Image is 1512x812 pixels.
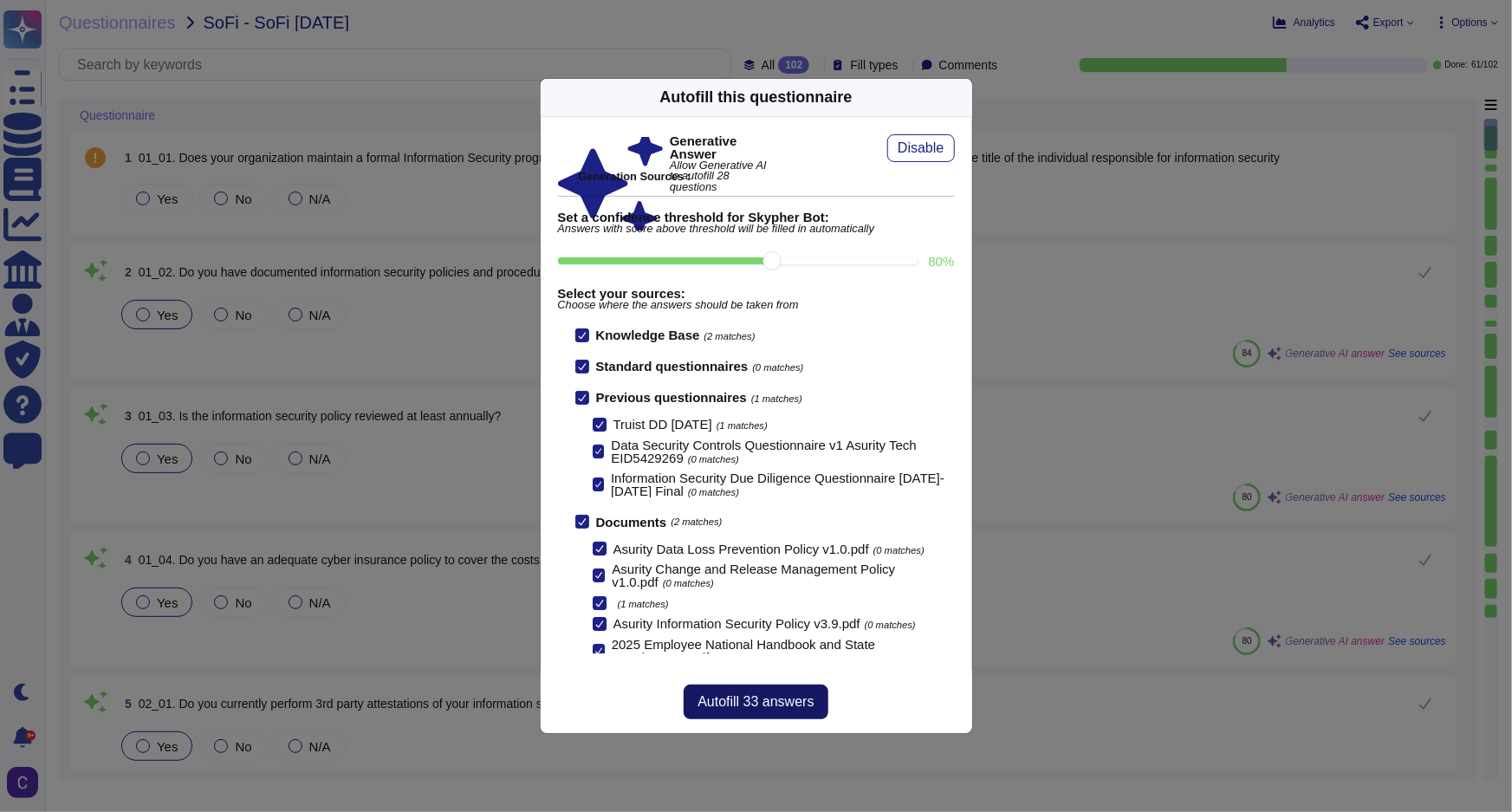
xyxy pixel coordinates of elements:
[704,331,756,341] span: (2 matches)
[873,545,925,555] span: (0 matches)
[596,516,667,529] b: Documents
[613,542,869,556] span: Asurity Data Loss Prevention Policy v1.0.pdf
[670,160,775,193] span: Allow Generative AI to autofill 28 questions
[611,438,916,465] span: Data Security Controls Questionnaire v1 Asurity Tech EID5429269
[558,211,955,224] b: Set a confidence threshold for Skypher Bot:
[717,420,768,431] span: (1 matches)
[663,578,714,588] span: (0 matches)
[752,362,803,373] span: (0 matches)
[751,393,802,404] span: (1 matches)
[898,141,944,155] span: Disable
[558,300,955,311] span: Choose where the answers should be taken from
[865,620,916,630] span: (0 matches)
[887,134,954,162] button: Disable
[713,653,764,664] span: (1 matches)
[613,616,860,631] span: Asurity Information Security Policy v3.9.pdf
[579,170,691,183] b: Generation Sources :
[612,562,895,589] span: Asurity Change and Release Management Policy v1.0.pdf
[671,517,722,527] span: (2 matches)
[612,637,875,665] span: 2025 Employee National Handbook and State Supplements.pdf
[613,417,712,432] span: Truist DD [DATE]
[670,134,775,160] b: Generative Answer
[596,390,747,405] b: Previous questionnaires
[688,487,739,497] span: (0 matches)
[928,255,954,268] label: 80 %
[688,454,739,464] span: (0 matches)
[684,685,827,719] button: Autofill 33 answers
[698,695,814,709] span: Autofill 33 answers
[596,328,700,342] b: Knowledge Base
[659,86,852,109] div: Autofill this questionnaire
[558,224,955,235] span: Answers with score above threshold will be filled in automatically
[596,359,749,374] b: Standard questionnaires
[611,471,944,498] span: Information Security Due Diligence Questionnaire [DATE]-[DATE] Final
[558,287,955,300] b: Select your sources:
[618,599,669,609] span: (1 matches)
